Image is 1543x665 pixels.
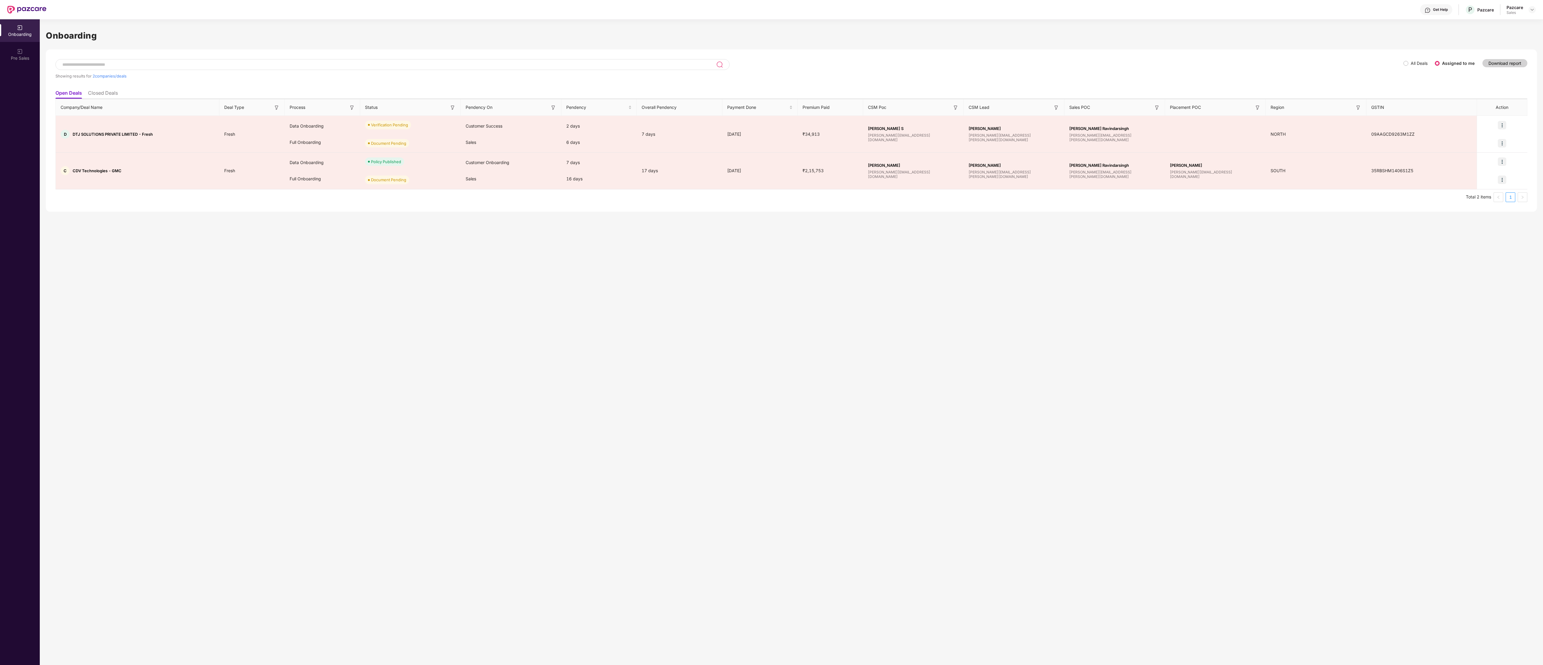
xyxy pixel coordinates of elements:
[969,163,1060,168] span: [PERSON_NAME]
[93,74,127,78] span: 2 companies/deals
[1053,105,1059,111] img: svg+xml;base64,PHN2ZyB3aWR0aD0iMTYiIGhlaWdodD0iMTYiIHZpZXdCb3g9IjAgMCAxNiAxNiIgZmlsbD0ibm9uZSIgeG...
[1366,131,1419,137] span: 09AAGCD9263M1ZZ
[1433,7,1448,12] div: Get Help
[450,105,456,111] img: svg+xml;base64,PHN2ZyB3aWR0aD0iMTYiIGhlaWdodD0iMTYiIHZpZXdCb3g9IjAgMCAxNiAxNiIgZmlsbD0ibm9uZSIgeG...
[953,105,959,111] img: svg+xml;base64,PHN2ZyB3aWR0aD0iMTYiIGhlaWdodD0iMTYiIHZpZXdCb3g9IjAgMCAxNiAxNiIgZmlsbD0ibm9uZSIgeG...
[274,105,280,111] img: svg+xml;base64,PHN2ZyB3aWR0aD0iMTYiIGhlaWdodD0iMTYiIHZpZXdCb3g9IjAgMCAxNiAxNiIgZmlsbD0ibm9uZSIgeG...
[1069,163,1160,168] span: [PERSON_NAME] Ravindarsingh
[285,118,360,134] div: Data Onboarding
[46,29,1537,42] h1: Onboarding
[969,170,1060,179] span: [PERSON_NAME][EMAIL_ADDRESS][PERSON_NAME][DOMAIN_NAME]
[1170,170,1261,179] span: [PERSON_NAME][EMAIL_ADDRESS][DOMAIN_NAME]
[466,160,509,165] span: Customer Onboarding
[1170,104,1201,111] span: Placement POC
[1069,104,1090,111] span: Sales POC
[17,49,23,55] img: svg+xml;base64,PHN2ZyB3aWR0aD0iMjAiIGhlaWdodD0iMjAiIHZpZXdCb3g9IjAgMCAyMCAyMCIgZmlsbD0ibm9uZSIgeG...
[561,134,637,150] div: 6 days
[1468,6,1472,13] span: P
[285,134,360,150] div: Full Onboarding
[1355,105,1361,111] img: svg+xml;base64,PHN2ZyB3aWR0aD0iMTYiIGhlaWdodD0iMTYiIHZpZXdCb3g9IjAgMCAxNiAxNiIgZmlsbD0ibm9uZSIgeG...
[716,61,723,68] img: svg+xml;base64,PHN2ZyB3aWR0aD0iMjQiIGhlaWdodD0iMjUiIHZpZXdCb3g9IjAgMCAyNCAyNSIgZmlsbD0ibm9uZSIgeG...
[1442,61,1475,66] label: Assigned to me
[73,132,153,137] span: DTJ SOLUTIONS PRIVATE LIMITED - Fresh
[561,154,637,171] div: 7 days
[1366,99,1477,116] th: GSTIN
[371,159,401,165] div: Policy Published
[61,130,70,139] div: D
[722,167,798,174] div: [DATE]
[1498,139,1506,147] img: icon
[466,140,476,145] span: Sales
[1477,99,1527,116] th: Action
[285,154,360,171] div: Data Onboarding
[1271,104,1284,111] span: Region
[1507,10,1523,15] div: Sales
[1494,192,1503,202] button: left
[550,105,556,111] img: svg+xml;base64,PHN2ZyB3aWR0aD0iMTYiIGhlaWdodD0iMTYiIHZpZXdCb3g9IjAgMCAxNiAxNiIgZmlsbD0ibm9uZSIgeG...
[561,171,637,187] div: 16 days
[561,99,637,116] th: Pendency
[868,170,959,179] span: [PERSON_NAME][EMAIL_ADDRESS][DOMAIN_NAME]
[1498,176,1506,184] img: icon
[371,122,408,128] div: Verification Pending
[219,168,240,173] span: Fresh
[224,104,244,111] span: Deal Type
[1482,59,1527,67] button: Download report
[798,131,825,137] span: ₹34,913
[219,131,240,137] span: Fresh
[1266,131,1366,138] div: NORTH
[722,99,798,116] th: Payment Done
[969,126,1060,131] span: [PERSON_NAME]
[466,104,492,111] span: Pendency On
[1506,192,1515,202] li: 1
[566,104,627,111] span: Pendency
[1366,168,1418,173] span: 35RBSHM1406S1Z5
[1494,192,1503,202] li: Previous Page
[1466,192,1491,202] li: Total 2 items
[1425,7,1431,13] img: svg+xml;base64,PHN2ZyBpZD0iSGVscC0zMngzMiIgeG1sbnM9Imh0dHA6Ly93d3cudzMub3JnLzIwMDAvc3ZnIiB3aWR0aD...
[17,25,23,31] img: svg+xml;base64,PHN2ZyB3aWR0aD0iMjAiIGhlaWdodD0iMjAiIHZpZXdCb3g9IjAgMCAyMCAyMCIgZmlsbD0ibm9uZSIgeG...
[1521,195,1524,199] span: right
[637,167,722,174] div: 17 days
[1170,163,1261,168] span: [PERSON_NAME]
[56,99,219,116] th: Company/Deal Name
[1498,121,1506,129] img: icon
[290,104,305,111] span: Process
[466,176,476,181] span: Sales
[868,104,886,111] span: CSM Poc
[371,140,406,146] div: Document Pending
[1497,195,1500,199] span: left
[969,104,989,111] span: CSM Lead
[371,177,406,183] div: Document Pending
[1507,5,1523,10] div: Pazcare
[349,105,355,111] img: svg+xml;base64,PHN2ZyB3aWR0aD0iMTYiIGhlaWdodD0iMTYiIHZpZXdCb3g9IjAgMCAxNiAxNiIgZmlsbD0ibm9uZSIgeG...
[1266,167,1366,174] div: SOUTH
[55,74,1403,78] div: Showing results for
[637,131,722,138] div: 7 days
[798,168,828,173] span: ₹2,15,753
[1530,7,1535,12] img: svg+xml;base64,PHN2ZyBpZD0iRHJvcGRvd24tMzJ4MzIiIHhtbG5zPSJodHRwOi8vd3d3LnczLm9yZy8yMDAwL3N2ZyIgd2...
[1498,157,1506,166] img: icon
[969,133,1060,142] span: [PERSON_NAME][EMAIL_ADDRESS][PERSON_NAME][DOMAIN_NAME]
[285,171,360,187] div: Full Onboarding
[561,118,637,134] div: 2 days
[1069,126,1160,131] span: [PERSON_NAME] Ravindarsingh
[1477,7,1494,13] div: Pazcare
[1518,192,1527,202] li: Next Page
[1411,61,1428,66] label: All Deals
[7,6,46,14] img: New Pazcare Logo
[1154,105,1160,111] img: svg+xml;base64,PHN2ZyB3aWR0aD0iMTYiIGhlaWdodD0iMTYiIHZpZXdCb3g9IjAgMCAxNiAxNiIgZmlsbD0ibm9uZSIgeG...
[1255,105,1261,111] img: svg+xml;base64,PHN2ZyB3aWR0aD0iMTYiIGhlaWdodD0iMTYiIHZpZXdCb3g9IjAgMCAxNiAxNiIgZmlsbD0ibm9uZSIgeG...
[722,131,798,138] div: [DATE]
[73,168,121,173] span: CDV Technologies - GMC
[55,90,82,99] li: Open Deals
[61,166,70,175] div: C
[1069,170,1160,179] span: [PERSON_NAME][EMAIL_ADDRESS][PERSON_NAME][DOMAIN_NAME]
[466,123,502,128] span: Customer Success
[1506,193,1515,202] a: 1
[868,133,959,142] span: [PERSON_NAME][EMAIL_ADDRESS][DOMAIN_NAME]
[798,99,863,116] th: Premium Paid
[868,163,959,168] span: [PERSON_NAME]
[727,104,788,111] span: Payment Done
[868,126,959,131] span: [PERSON_NAME] S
